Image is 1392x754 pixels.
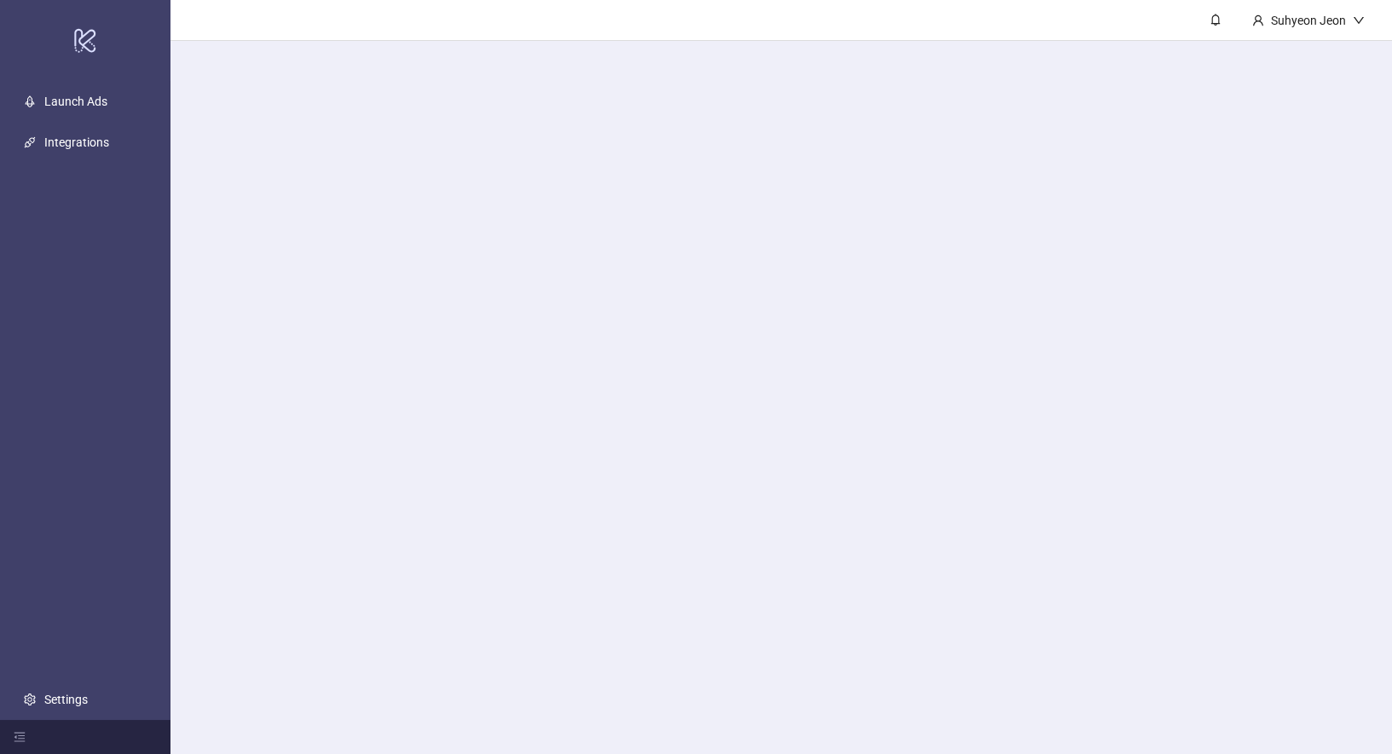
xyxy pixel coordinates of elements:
span: menu-fold [14,731,26,743]
div: Suhyeon Jeon [1264,11,1353,30]
a: Settings [44,693,88,706]
span: user [1252,14,1264,26]
span: down [1353,14,1365,26]
a: Integrations [44,135,109,149]
span: bell [1210,14,1222,26]
a: Launch Ads [44,95,107,108]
